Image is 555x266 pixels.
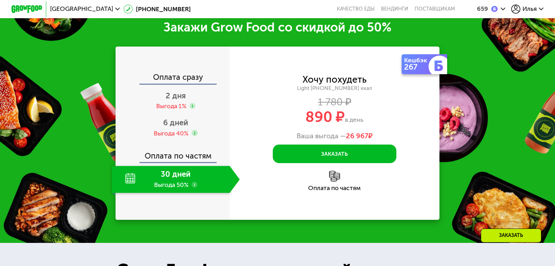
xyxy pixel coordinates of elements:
[522,6,537,12] span: Илья
[116,73,230,84] div: Оплата сразу
[404,57,430,64] div: Кешбэк
[305,108,345,126] span: 890 ₽
[230,98,439,106] div: 1 780 ₽
[166,91,186,100] span: 2 дня
[156,102,186,110] div: Выгода 1%
[346,132,368,140] span: 26 967
[230,85,439,92] div: Light [PHONE_NUMBER] ккал
[163,118,188,127] span: 6 дней
[116,145,230,162] div: Оплата по частям
[303,75,367,84] div: Хочу похудеть
[404,63,430,71] div: 267
[154,129,188,138] div: Выгода 40%
[230,132,439,140] div: Ваша выгода —
[346,132,373,140] span: ₽
[381,6,408,12] a: Вендинги
[477,6,488,12] div: 659
[273,145,396,163] button: Заказать
[415,6,455,12] div: поставщикам
[329,171,340,182] img: l6xcnZfty9opOoJh.png
[124,5,191,14] a: [PHONE_NUMBER]
[345,116,363,124] span: в день
[230,185,439,191] div: Оплата по частям
[481,229,541,243] div: Заказать
[50,6,113,12] span: [GEOGRAPHIC_DATA]
[337,6,375,12] a: Качество еды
